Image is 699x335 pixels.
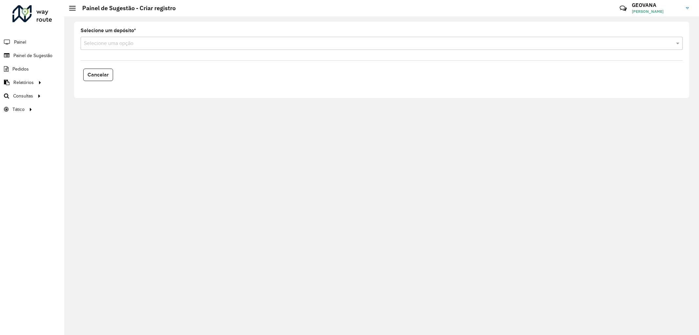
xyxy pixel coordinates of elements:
[13,79,34,86] span: Relatórios
[83,69,113,81] button: Cancelar
[13,52,52,59] span: Painel de Sugestão
[13,93,33,99] span: Consultas
[632,9,681,14] span: [PERSON_NAME]
[12,66,29,73] span: Pedidos
[76,5,176,12] h2: Painel de Sugestão - Criar registro
[81,27,136,34] label: Selecione um depósito
[12,106,25,113] span: Tático
[14,39,26,46] span: Painel
[87,72,109,77] span: Cancelar
[632,2,681,8] h3: GEOVANA
[616,1,630,15] a: Contato Rápido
